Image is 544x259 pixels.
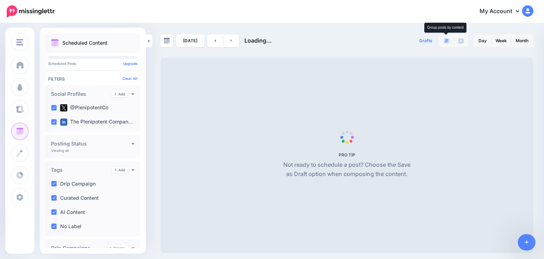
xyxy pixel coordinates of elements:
[51,39,59,47] img: calendar.png
[60,224,81,229] label: No Label
[415,34,437,47] a: Drafts
[51,148,69,153] p: Viewing all
[7,5,55,17] img: Missinglettr
[60,210,85,215] label: AI Content
[51,92,112,97] h4: Social Profiles
[60,195,99,200] label: Curated Content
[176,34,204,47] a: [DATE]
[60,119,67,126] img: linkedin-square.png
[16,39,23,45] img: menu.png
[60,181,96,186] label: Drip Campaign
[419,39,432,43] span: Drafts
[491,35,511,46] a: Week
[107,245,128,251] a: Create
[280,152,413,158] h5: PRO TIP
[112,167,128,173] a: Add
[112,91,128,97] a: Add
[51,246,107,250] h4: Drip Campaigns
[164,38,170,44] img: calendar-grey-darker.png
[458,38,464,44] img: facebook-grey-square.png
[60,104,67,111] img: twitter-square.png
[48,76,137,82] h4: Filters
[60,119,133,126] label: The Plenipotent Compan…
[244,37,272,44] span: Loading...
[474,35,491,46] a: Day
[51,141,131,146] h4: Posting Status
[48,62,137,65] p: Scheduled Posts
[511,35,533,46] a: Month
[280,160,413,179] p: Not ready to schedule a post? Choose the Save as Draft option when composing the content.
[472,3,533,20] a: My Account
[51,167,112,172] h4: Tags
[123,76,137,81] a: Clear All
[60,104,108,111] label: @PlenipotentCo
[62,40,107,45] p: Scheduled Content
[444,38,449,44] img: paragraph-boxed.png
[123,61,137,66] a: Upgrade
